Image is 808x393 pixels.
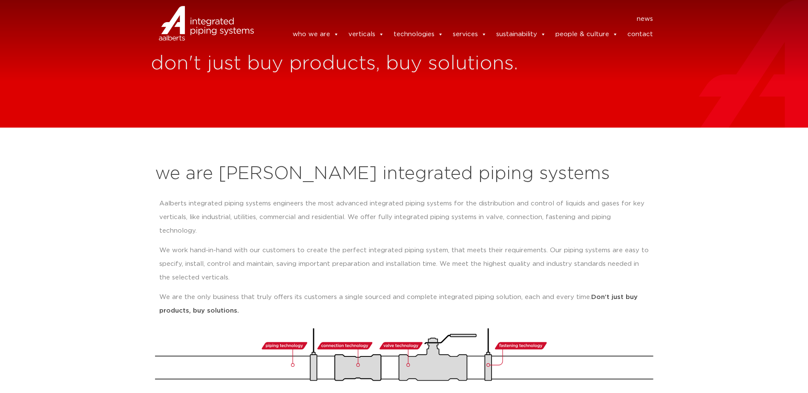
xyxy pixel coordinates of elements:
[159,290,649,318] p: We are the only business that truly offers its customers a single sourced and complete integrated...
[155,164,653,184] h2: we are [PERSON_NAME] integrated piping systems
[453,26,487,43] a: services
[267,12,653,26] nav: Menu
[348,26,384,43] a: verticals
[394,26,443,43] a: technologies
[496,26,546,43] a: sustainability
[637,12,653,26] a: news
[555,26,618,43] a: people & culture
[159,244,649,285] p: We work hand-in-hand with our customers to create the perfect integrated piping system, that meet...
[159,197,649,238] p: Aalberts integrated piping systems engineers the most advanced integrated piping systems for the ...
[627,26,653,43] a: contact
[293,26,339,43] a: who we are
